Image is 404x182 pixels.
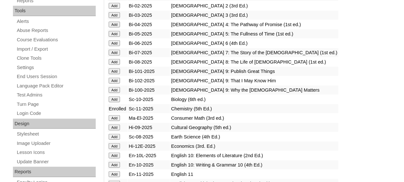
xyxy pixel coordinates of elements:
[108,104,127,113] td: Enrolled
[109,78,120,84] input: Add
[128,170,170,179] td: En-11-2025
[170,114,338,123] td: Consumer Math (3rd ed.)
[16,54,96,62] a: Clone Tools
[170,76,338,85] td: [DEMOGRAPHIC_DATA] 9: That I May Know Him
[16,36,96,44] a: Course Evaluations
[16,130,96,138] a: Stylesheet
[109,50,120,56] input: Add
[128,1,170,10] td: Bi-02-2025
[13,167,96,177] div: Reports
[170,132,338,141] td: Earth Science (4th Ed.)
[109,162,120,168] input: Add
[128,95,170,104] td: Sc-10-2025
[128,11,170,20] td: Bi-03-2025
[128,142,170,151] td: Hi-12E-2025
[128,132,170,141] td: Sc-08-2025
[128,20,170,29] td: Bi-04-2025
[128,39,170,48] td: Bi-06-2025
[128,29,170,38] td: Bi-05-2025
[109,59,120,65] input: Add
[128,104,170,113] td: Sc-11-2025
[128,160,170,169] td: En-10-2025
[109,87,120,93] input: Add
[109,125,120,130] input: Add
[170,11,338,20] td: [DEMOGRAPHIC_DATA] 3 (3rd Ed.)
[16,109,96,117] a: Login Code
[170,123,338,132] td: Cultural Geography (5th ed.)
[109,134,120,140] input: Add
[170,86,338,95] td: [DEMOGRAPHIC_DATA] 9: Why the [DEMOGRAPHIC_DATA] Matters
[16,26,96,35] a: Abuse Reports
[109,22,120,27] input: Add
[128,86,170,95] td: Bi-100-2025
[128,48,170,57] td: Bi-07-2025
[170,104,338,113] td: Chemistry (5th Ed.)
[109,115,120,121] input: Add
[170,142,338,151] td: Economics (3rd. Ed.)
[109,12,120,18] input: Add
[16,158,96,166] a: Update Banner
[128,76,170,85] td: Bi-102-2025
[16,45,96,53] a: Import / Export
[109,31,120,37] input: Add
[16,64,96,72] a: Settings
[109,171,120,177] input: Add
[109,96,120,102] input: Add
[170,20,338,29] td: [DEMOGRAPHIC_DATA] 4: The Pathway of Promise (1st ed.)
[128,123,170,132] td: Hi-09-2025
[16,17,96,25] a: Alerts
[128,57,170,66] td: Bi-08-2025
[170,151,338,160] td: English 10: Elements of Literature (2nd Ed.)
[109,68,120,74] input: Add
[16,148,96,157] a: Lesson Icons
[109,153,120,158] input: Add
[109,40,120,46] input: Add
[128,114,170,123] td: Ma-El-2025
[170,48,338,57] td: [DEMOGRAPHIC_DATA] 7: The Story of the [DEMOGRAPHIC_DATA] (1st ed.)
[16,82,96,90] a: Language Pack Editor
[170,95,338,104] td: Biology (6th ed.)
[109,143,120,149] input: Add
[16,139,96,147] a: Image Uploader
[16,91,96,99] a: Test Admins
[16,100,96,108] a: Turn Page
[170,57,338,66] td: [DEMOGRAPHIC_DATA] 8: The Life of [DEMOGRAPHIC_DATA] (1st ed.)
[170,170,338,179] td: English 11
[13,119,96,129] div: Design
[13,6,96,16] div: Tools
[128,67,170,76] td: Bi-101-2025
[170,160,338,169] td: English 10: Writing & Grammar 10 (4th Ed.)
[170,39,338,48] td: [DEMOGRAPHIC_DATA] 6 (4th Ed.)
[170,29,338,38] td: [DEMOGRAPHIC_DATA] 5: The Fullness of Time (1st ed.)
[170,67,338,76] td: [DEMOGRAPHIC_DATA] 9: Publish Great Things
[128,151,170,160] td: En-10L-2025
[16,73,96,81] a: End Users Session
[170,1,338,10] td: [DEMOGRAPHIC_DATA] 2 (3rd Ed.)
[109,3,120,9] input: Add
